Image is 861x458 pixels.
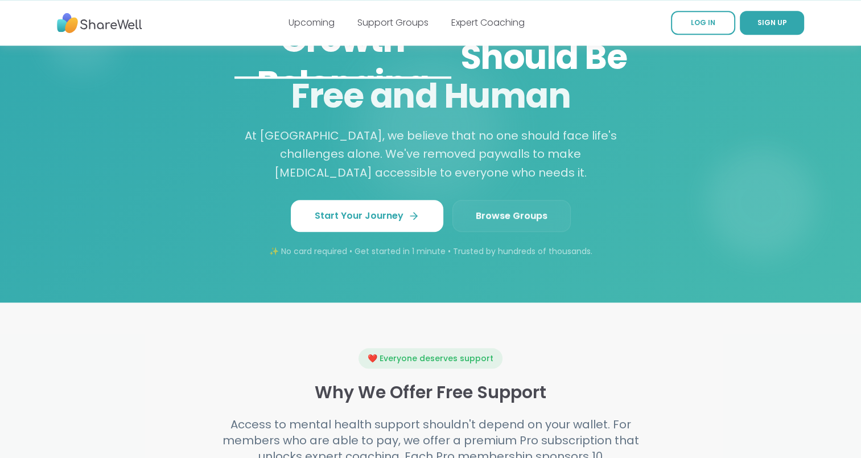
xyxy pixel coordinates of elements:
[291,72,570,120] span: Free and Human
[315,209,419,223] span: Start Your Journey
[176,382,686,403] h3: Why We Offer Free Support
[691,18,715,27] span: LOG IN
[359,348,502,369] div: ❤️ Everyone deserves support
[476,209,547,223] span: Browse Groups
[234,61,451,104] div: Belonging
[740,11,804,35] a: SIGN UP
[57,7,142,39] img: ShareWell Nav Logo
[357,16,429,29] a: Support Groups
[452,200,571,232] a: Browse Groups
[671,11,735,35] a: LOG IN
[757,18,787,27] span: SIGN UP
[289,16,335,29] a: Upcoming
[240,126,622,182] p: At [GEOGRAPHIC_DATA], we believe that no one should face life's challenges alone. We've removed p...
[139,246,722,257] p: ✨ No card required • Get started in 1 minute • Trusted by hundreds of thousands.
[139,35,722,79] span: Should Be
[291,200,443,232] a: Start Your Journey
[451,16,525,29] a: Expert Coaching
